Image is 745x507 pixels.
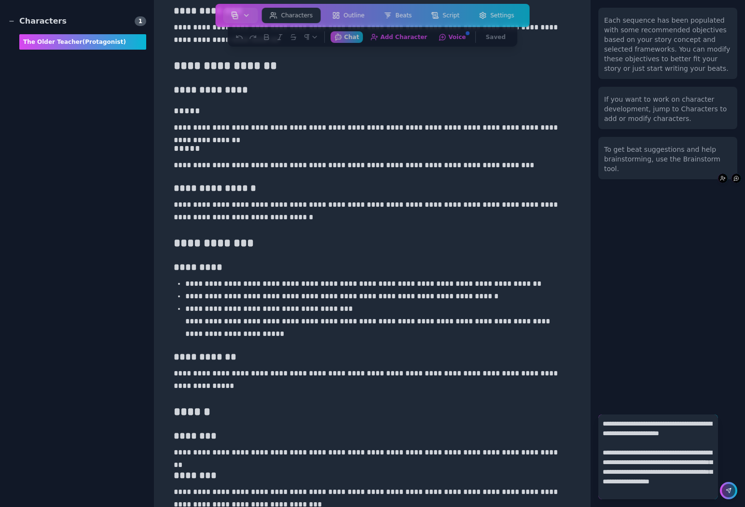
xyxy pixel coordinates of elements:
button: Voice [435,31,469,43]
button: Script [423,8,467,23]
img: storyboard [231,12,239,19]
a: Characters [260,6,323,25]
button: Chat [331,31,363,43]
a: Beats [374,6,421,25]
button: Characters [262,8,321,23]
a: Outline [322,6,374,25]
div: If you want to work on character development, jump to Characters to add or modify characters. [604,94,731,123]
button: Saved [482,31,510,43]
button: Add Character [367,31,431,43]
div: Each sequence has been populated with some recommended objectives based on your story concept and... [604,15,731,73]
button: Settings [471,8,522,23]
a: Script [421,6,469,25]
button: Add Character [718,173,728,183]
button: Beats [376,8,419,23]
div: To get beat suggestions and help brainstorming, use the Brainstorm tool. [604,145,731,173]
span: (protagonist) [83,39,126,45]
a: Settings [469,6,524,25]
button: Voice [731,173,741,183]
button: Outline [324,8,372,23]
div: Characters [8,15,67,27]
span: 1 [135,16,146,26]
div: The Older Teacher [19,34,146,50]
